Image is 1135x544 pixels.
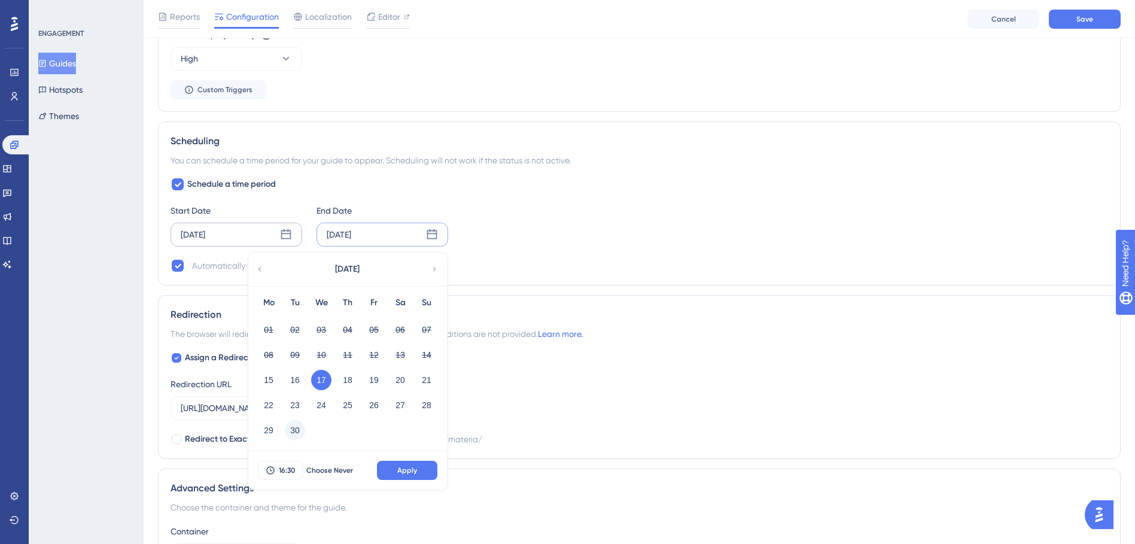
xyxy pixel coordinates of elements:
span: Choose Never [306,466,353,475]
div: Choose the container and theme for the guide. [171,500,1108,515]
button: 07 [416,320,437,340]
button: 24 [311,395,331,415]
a: Learn more. [538,329,583,339]
span: Reports [170,10,200,24]
button: Apply [377,461,437,480]
button: 15 [258,370,279,390]
button: Cancel [967,10,1039,29]
button: 14 [416,345,437,365]
button: Save [1049,10,1121,29]
span: Apply [397,466,417,475]
input: https://www.example.com/ [181,402,373,415]
div: Redirection URL [171,377,232,391]
button: 16 [285,370,305,390]
span: Localization [305,10,352,24]
button: 27 [390,395,410,415]
span: [DATE] [335,262,360,276]
div: Scheduling [171,134,1108,148]
div: Fr [361,296,387,310]
span: Schedule a time period [187,177,276,192]
button: 29 [258,420,279,440]
button: 17 [311,370,331,390]
button: 26 [364,395,384,415]
button: 23 [285,395,305,415]
button: 02 [285,320,305,340]
div: End Date [317,203,448,218]
span: Redirect to Exact URL [185,432,267,446]
button: 04 [337,320,358,340]
span: The browser will redirect to the “Redirection URL” when the Targeting Conditions are not provided. [171,327,583,341]
button: 03 [311,320,331,340]
span: Editor [378,10,400,24]
button: 22 [258,395,279,415]
div: Automatically set as “Inactive” when the scheduled period is over. [192,259,439,273]
span: Configuration [226,10,279,24]
button: High [171,47,302,71]
div: Sa [387,296,413,310]
div: You can schedule a time period for your guide to appear. Scheduling will not work if the status i... [171,153,1108,168]
div: Tu [282,296,308,310]
span: Cancel [991,14,1016,24]
button: 16:30 [258,461,303,480]
button: Hotspots [38,79,83,101]
button: Custom Triggers [171,80,266,99]
button: 05 [364,320,384,340]
button: 01 [258,320,279,340]
button: Choose Never [303,461,357,480]
div: [DATE] [327,227,351,242]
iframe: UserGuiding AI Assistant Launcher [1085,497,1121,533]
span: Save [1076,14,1093,24]
button: 09 [285,345,305,365]
span: High [181,51,198,66]
button: 12 [364,345,384,365]
div: Advanced Settings [171,481,1108,496]
div: Mo [255,296,282,310]
div: [DATE] [181,227,205,242]
button: Guides [38,53,76,74]
button: 08 [258,345,279,365]
span: 16:30 [279,466,296,475]
button: Themes [38,105,79,127]
span: Assign a Redirection URL [185,351,279,365]
div: Start Date [171,203,302,218]
button: 19 [364,370,384,390]
button: 18 [337,370,358,390]
div: We [308,296,334,310]
button: 13 [390,345,410,365]
button: 11 [337,345,358,365]
button: 28 [416,395,437,415]
div: Su [413,296,440,310]
button: [DATE] [287,257,407,281]
button: 20 [390,370,410,390]
button: 30 [285,420,305,440]
button: 25 [337,395,358,415]
button: 21 [416,370,437,390]
div: Container [171,524,1108,539]
div: Th [334,296,361,310]
span: Custom Triggers [197,85,252,95]
div: ENGAGEMENT [38,29,84,38]
button: 10 [311,345,331,365]
div: Redirection [171,308,1108,322]
button: 06 [390,320,410,340]
span: Need Help? [28,3,75,17]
